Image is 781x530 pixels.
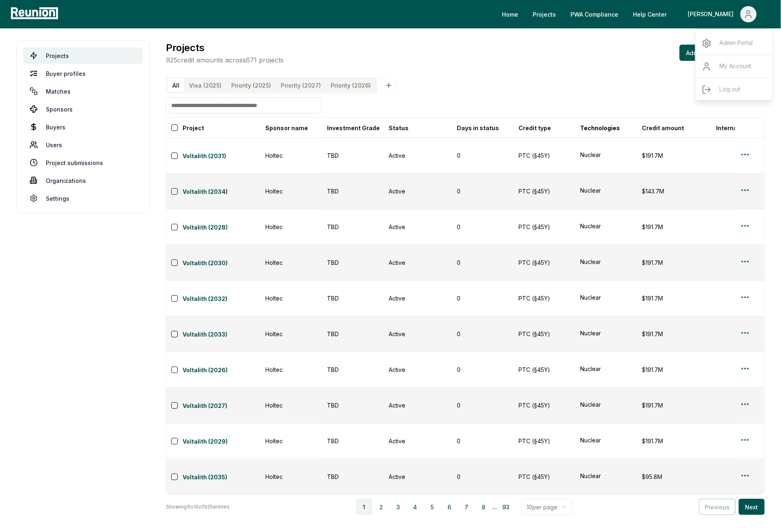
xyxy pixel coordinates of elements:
[580,400,632,409] button: Nuclear
[356,499,372,515] button: 1
[457,223,509,231] div: 0
[695,32,773,104] div: [PERSON_NAME]
[720,62,751,71] p: My Account
[519,187,570,195] div: PTC (§45Y)
[327,401,379,410] div: TBD
[642,294,707,303] div: $191.7M
[688,6,737,22] div: [PERSON_NAME]
[265,330,317,338] div: Holtec
[183,330,260,340] a: Voltalith (2033)
[226,79,276,92] button: Priority (2025)
[265,151,317,160] div: Holtec
[265,187,317,195] div: Holtec
[458,499,475,515] button: 7
[327,151,379,160] div: TBD
[389,223,447,231] div: Active
[265,223,317,231] div: Holtec
[389,330,447,338] div: Active
[640,120,686,136] button: Credit amount
[327,223,379,231] div: TBD
[183,364,260,376] button: Voltalith (2026)
[457,187,509,195] div: 0
[326,79,376,92] button: Priority (2026)
[580,329,632,337] div: Nuclear
[166,55,284,65] p: 925 credit amounts across 671 projects
[457,437,509,445] div: 0
[23,190,143,206] a: Settings
[183,150,260,161] button: Voltalith (2031)
[327,187,379,195] div: TBD
[166,41,284,55] h3: Projects
[168,79,184,92] button: All
[23,137,143,153] a: Users
[580,472,632,480] button: Nuclear
[680,45,725,61] button: Add project
[181,120,206,136] button: Project
[183,436,260,447] button: Voltalith (2029)
[720,85,740,94] p: Log out
[457,151,509,160] div: 0
[519,365,570,374] div: PTC (§45Y)
[498,499,514,515] button: 93
[23,101,143,117] a: Sponsors
[580,222,632,230] button: Nuclear
[580,365,632,373] div: Nuclear
[681,6,763,22] button: [PERSON_NAME]
[695,32,773,55] a: Admin Portal
[642,258,707,267] div: $191.7M
[580,186,632,195] button: Nuclear
[642,330,707,338] div: $191.7M
[373,499,389,515] button: 2
[276,79,326,92] button: Priority (2027)
[183,293,260,304] button: Voltalith (2032)
[642,437,707,445] div: $191.7M
[457,294,509,303] div: 0
[389,187,447,195] div: Active
[642,472,707,481] div: $95.8M
[457,472,509,481] div: 0
[183,400,260,411] button: Voltalith (2027)
[265,472,317,481] div: Holtec
[389,401,447,410] div: Active
[720,39,753,48] p: Admin Portal
[183,187,260,197] a: Voltalith (2034)
[580,150,632,159] button: Nuclear
[519,401,570,410] div: PTC (§45Y)
[564,6,625,22] a: PWA Compliance
[580,257,632,266] button: Nuclear
[457,401,509,410] div: 0
[390,499,407,515] button: 3
[493,502,497,512] span: ...
[642,223,707,231] div: $191.7M
[265,437,317,445] div: Holtec
[23,154,143,171] a: Project submissions
[715,120,759,136] button: Internal notes
[183,257,260,268] button: Voltalith (2030)
[327,437,379,445] div: TBD
[183,152,260,161] a: Voltalith (2031)
[183,366,260,376] a: Voltalith (2026)
[265,258,317,267] div: Holtec
[387,120,410,136] button: Status
[457,330,509,338] div: 0
[23,65,143,82] a: Buyer profiles
[23,47,143,64] a: Projects
[389,294,447,303] div: Active
[642,401,707,410] div: $191.7M
[265,401,317,410] div: Holtec
[642,365,707,374] div: $191.7M
[265,365,317,374] div: Holtec
[389,437,447,445] div: Active
[519,258,570,267] div: PTC (§45Y)
[327,330,379,338] div: TBD
[455,120,501,136] button: Days in status
[183,437,260,447] a: Voltalith (2029)
[325,120,381,136] button: Investment Grade
[519,472,570,481] div: PTC (§45Y)
[166,503,230,511] p: Showing 1 to 10 of 925 entries
[23,83,143,99] a: Matches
